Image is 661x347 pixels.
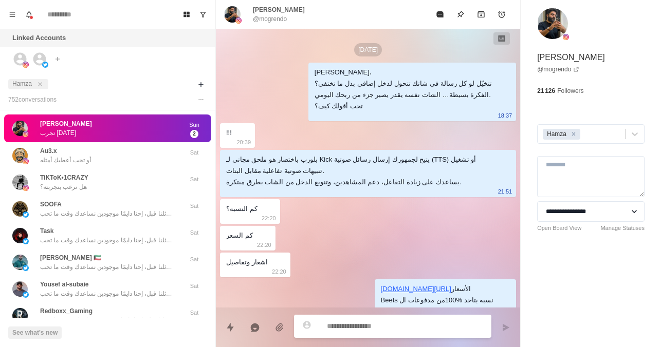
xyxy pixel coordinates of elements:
img: picture [12,175,28,190]
a: @mogrendo [537,65,579,74]
p: سلام، بس حبيت أذكرك آخر مرة لو فاتتك رسائلنا قبل، إحنا دايمًا موجودين نساعدك وقت ما تحب. [40,209,174,218]
button: Reply with AI [245,317,265,338]
img: picture [12,255,28,270]
p: أو تحب أعطيك أمثله [40,156,91,165]
button: Add account [51,53,64,65]
span: 2 [190,130,198,138]
button: Menu [4,6,21,23]
p: 22:25 [498,304,512,315]
p: Sat [181,202,207,210]
p: 21:51 [498,186,512,197]
p: هل ترغب بتجربته؟ [40,182,87,191]
button: Show unread conversations [195,6,211,23]
div: الأسعار Beets نسبه بتاخد %100من مدفوعات ال [381,283,494,306]
p: 752 conversation s [8,95,57,104]
p: [PERSON_NAME] [253,5,305,14]
img: picture [12,281,28,297]
p: Sat [181,148,207,157]
p: سلام، بس حبيت أذكرك آخر مرة لو فاتتك رسائلنا قبل، إحنا دايمًا موجودين نساعدك وقت ما تحب. [40,262,174,272]
div: بلورب باختصار هو ملحق مجاني لـ Kick يتيح لجمهورك إرسال رسائل صوتية (TTS) أو تشغيل تنبيهات صوتية ت... [226,154,493,188]
div: كم السعر [226,230,253,241]
button: Pin [450,4,471,25]
img: picture [42,62,48,68]
a: [DOMAIN_NAME][URL] [381,285,451,293]
img: picture [12,121,28,136]
p: Yousef al-subaie [40,280,88,289]
p: Sat [181,175,207,184]
button: Add reminder [491,4,512,25]
p: [PERSON_NAME] [537,51,605,64]
div: كم النسبه؟ [226,203,258,215]
p: Linked Accounts [12,33,66,43]
p: سلام، بس حبيت أذكرك آخر مرة لو فاتتك رسائلنا قبل، إحنا دايمًا موجودين نساعدك وقت ما تحب. [40,236,174,245]
img: picture [12,228,28,243]
button: Send message [495,317,516,338]
p: 18:37 [498,110,512,121]
p: 22:20 [257,239,271,250]
p: 22:20 [262,213,276,224]
button: close [35,79,45,89]
img: picture [12,148,28,163]
img: picture [23,131,29,137]
button: Notifications [21,6,37,23]
button: See what's new [8,326,62,339]
p: Redboxx_Gaming [40,306,93,316]
img: picture [23,292,29,298]
button: Quick replies [220,317,241,338]
button: Archive [471,4,491,25]
p: تجرب [DATE] [40,128,76,138]
button: Options [195,93,207,106]
img: picture [23,211,29,218]
p: Task [40,226,53,236]
div: Hamza [544,129,568,140]
p: [PERSON_NAME] 🇰🇼 [40,253,101,262]
p: Followers [557,86,583,95]
p: Sat [181,228,207,237]
div: اشعار وتفاصيل [226,257,268,268]
p: SOOFA [40,200,62,209]
img: picture [23,62,29,68]
img: picture [12,201,28,217]
img: picture [23,158,29,164]
a: Open Board View [537,224,581,233]
img: picture [563,34,569,40]
p: [DATE] [354,43,382,56]
img: picture [23,238,29,244]
p: @mogrendo [253,14,287,24]
p: TiKToK•1CRAZY [40,173,88,182]
p: سلام، بس حبيت أذكرك آخر مرة لو فاتتك رسائلنا قبل، إحنا دايمًا موجودين نساعدك وقت ما تحب. [40,316,174,325]
p: Sat [181,309,207,317]
button: Board View [178,6,195,23]
span: Hamza [12,80,32,87]
div: Remove Hamza [568,129,579,140]
p: [PERSON_NAME] [40,119,92,128]
img: picture [537,8,568,39]
p: Sat [181,255,207,264]
img: picture [224,6,241,23]
img: picture [23,265,29,271]
img: picture [23,185,29,191]
div: !!! [226,127,232,139]
p: 20:39 [236,137,251,148]
a: Manage Statuses [600,224,645,233]
img: picture [12,308,28,323]
p: Sun [181,121,207,129]
p: 21 126 [537,86,555,95]
button: Add filters [195,79,207,91]
p: 22:20 [272,266,286,277]
p: Sat [181,282,207,291]
div: [PERSON_NAME]، تتخيّل لو كل رسالة في شاتك تتحول لدخل إضافي بدل ما تختفي؟ الفكرة بسيطة… الشات نفسه... [315,67,493,112]
button: Add media [269,317,290,338]
button: Mark as read [430,4,450,25]
p: Au3.x [40,146,57,156]
p: سلام، بس حبيت أذكرك آخر مرة لو فاتتك رسائلنا قبل، إحنا دايمًا موجودين نساعدك وقت ما تحب. [40,289,174,298]
img: picture [235,17,242,24]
